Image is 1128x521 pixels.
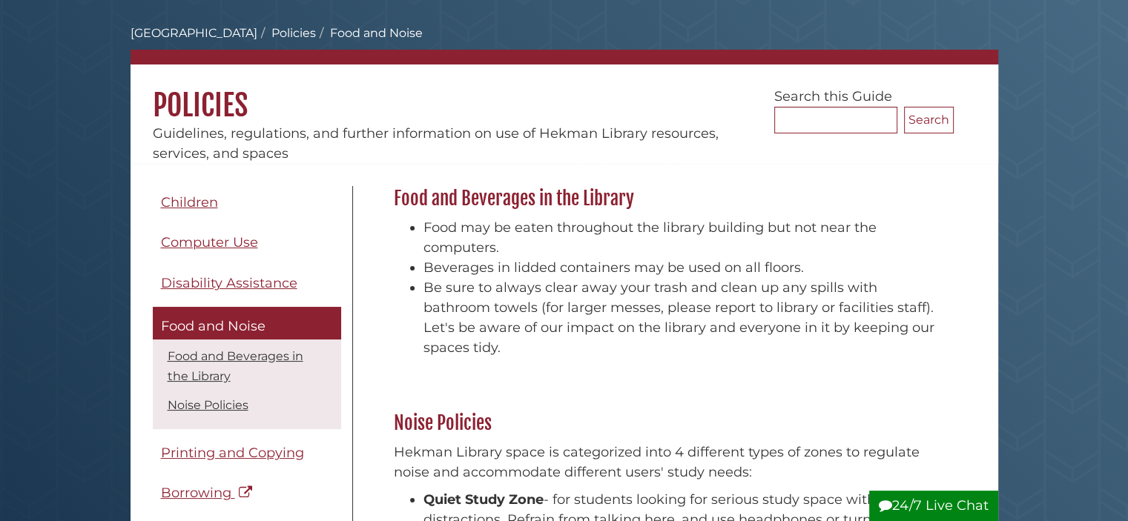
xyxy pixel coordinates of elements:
[423,491,544,508] strong: Quiet Study Zone
[153,307,341,339] a: Food and Noise
[423,278,946,358] li: Be sure to always clear away your trash and clean up any spills with bathroom towels (for larger ...
[271,26,316,40] a: Policies
[386,411,954,435] h2: Noise Policies
[316,24,423,42] li: Food and Noise
[386,187,954,210] h2: Food and Beverages in the Library
[168,398,248,412] a: Noise Policies
[161,234,258,250] span: Computer Use
[161,318,265,334] span: Food and Noise
[161,275,297,291] span: Disability Assistance
[869,491,998,521] button: 24/7 Live Chat
[423,218,946,258] li: Food may be eaten throughout the library building but not near the computers.
[161,445,304,461] span: Printing and Copying
[161,194,218,210] span: Children
[153,125,719,162] span: Guidelines, regulations, and further information on use of Hekman Library resources, services, an...
[153,437,341,470] a: Printing and Copying
[131,26,257,40] a: [GEOGRAPHIC_DATA]
[904,107,954,133] button: Search
[153,186,341,219] a: Children
[423,258,946,278] li: Beverages in lidded containers may be used on all floors.
[394,442,946,482] p: Hekman Library space is categorized into 4 different types of zones to regulate noise and accommo...
[168,349,303,383] a: Food and Beverages in the Library
[131,64,998,124] h1: Policies
[153,267,341,300] a: Disability Assistance
[153,226,341,259] a: Computer Use
[161,485,231,501] span: Borrowing
[153,477,341,510] a: Borrowing
[131,24,998,64] nav: breadcrumb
